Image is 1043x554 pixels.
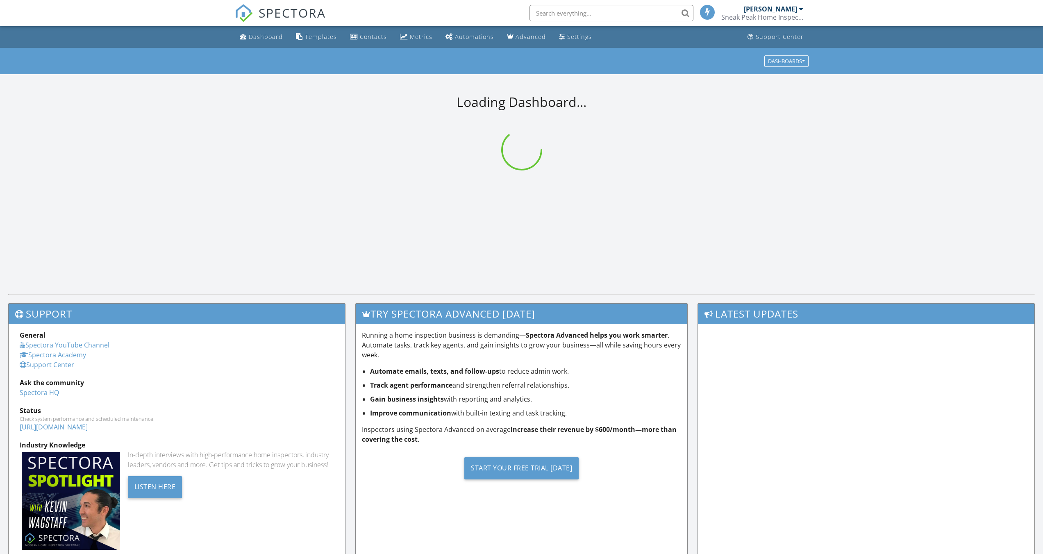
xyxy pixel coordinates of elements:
a: Advanced [504,30,549,45]
div: Automations [455,33,494,41]
a: Automations (Basic) [442,30,497,45]
strong: General [20,331,45,340]
a: Listen Here [128,481,182,490]
strong: Track agent performance [370,381,452,390]
div: Dashboards [768,58,805,64]
h3: Try spectora advanced [DATE] [356,304,687,324]
li: to reduce admin work. [370,366,681,376]
button: Dashboards [764,55,809,67]
li: with built-in texting and task tracking. [370,408,681,418]
div: [PERSON_NAME] [744,5,797,13]
a: Support Center [20,360,74,369]
div: Check system performance and scheduled maintenance. [20,415,334,422]
div: Settings [567,33,592,41]
a: Start Your Free Trial [DATE] [362,451,681,486]
a: Templates [293,30,340,45]
div: Support Center [756,33,804,41]
div: Sneak Peak Home Inspection LLC [721,13,803,21]
a: Contacts [347,30,390,45]
p: Inspectors using Spectora Advanced on average . [362,425,681,444]
h3: Support [9,304,345,324]
a: Spectora HQ [20,388,59,397]
div: Start Your Free Trial [DATE] [464,457,579,479]
a: Settings [556,30,595,45]
li: and strengthen referral relationships. [370,380,681,390]
div: Templates [305,33,337,41]
div: Metrics [410,33,432,41]
strong: Spectora Advanced helps you work smarter [526,331,668,340]
strong: Gain business insights [370,395,444,404]
a: Spectora Academy [20,350,86,359]
div: Status [20,406,334,415]
span: SPECTORA [259,4,326,21]
img: Spectoraspolightmain [22,452,120,550]
strong: increase their revenue by $600/month—more than covering the cost [362,425,677,444]
div: In-depth interviews with high-performance home inspectors, industry leaders, vendors and more. Ge... [128,450,334,470]
div: Dashboard [249,33,283,41]
strong: Automate emails, texts, and follow-ups [370,367,499,376]
a: Spectora YouTube Channel [20,341,109,350]
div: Ask the community [20,378,334,388]
li: with reporting and analytics. [370,394,681,404]
a: SPECTORA [235,11,326,28]
a: Dashboard [236,30,286,45]
input: Search everything... [529,5,693,21]
p: Running a home inspection business is demanding— . Automate tasks, track key agents, and gain ins... [362,330,681,360]
a: Support Center [744,30,807,45]
div: Industry Knowledge [20,440,334,450]
a: Metrics [397,30,436,45]
img: The Best Home Inspection Software - Spectora [235,4,253,22]
div: Advanced [516,33,546,41]
div: Contacts [360,33,387,41]
strong: Improve communication [370,409,451,418]
h3: Latest Updates [698,304,1034,324]
a: [URL][DOMAIN_NAME] [20,422,88,431]
div: Listen Here [128,476,182,498]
